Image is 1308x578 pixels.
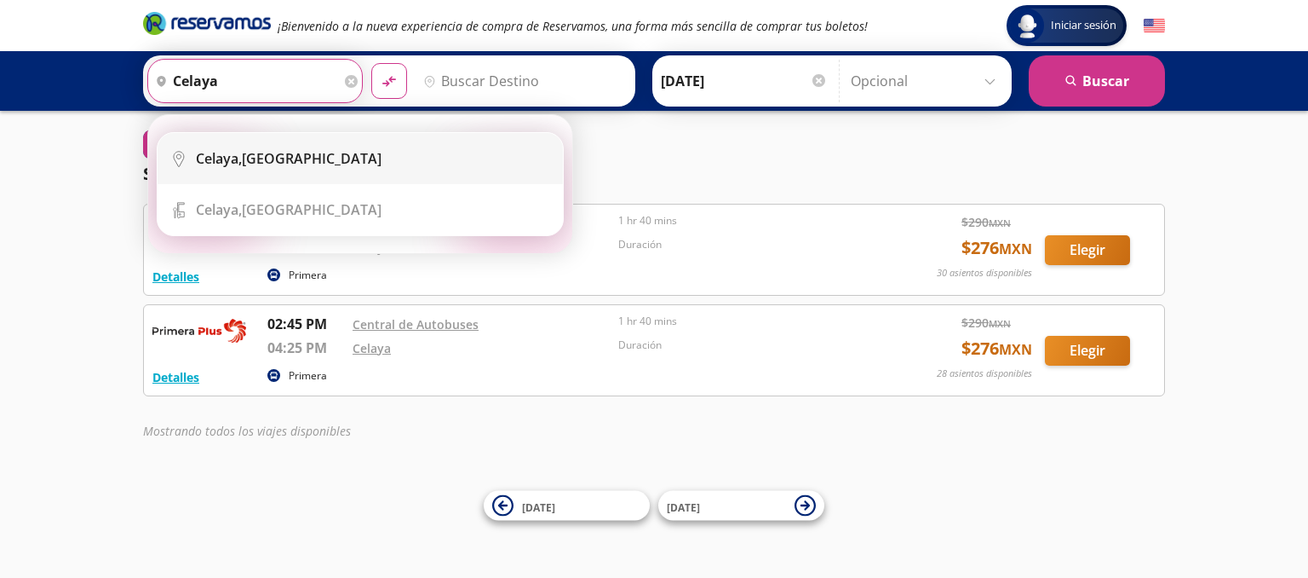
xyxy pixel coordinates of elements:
input: Buscar Origen [148,60,341,102]
button: [DATE] [484,491,650,521]
p: 1 hr 40 mins [618,314,875,329]
p: 1 hr 40 mins [618,213,875,228]
button: 0Filtros [143,130,221,159]
p: 04:25 PM [267,338,344,358]
a: Central de Autobuses [353,316,479,332]
input: Elegir Fecha [661,60,828,102]
b: Celaya, [196,200,242,219]
p: 02:45 PM [267,314,344,334]
p: 28 asientos disponibles [937,367,1032,381]
button: Buscar [1029,55,1165,107]
button: Detalles [152,268,199,286]
span: $ 276 [961,336,1032,361]
em: Mostrando todos los viajes disponibles [143,423,351,439]
a: Celaya [353,240,391,256]
span: Iniciar sesión [1044,17,1123,34]
p: Primera [289,368,327,384]
div: [GEOGRAPHIC_DATA] [196,200,381,219]
input: Opcional [851,60,1003,102]
a: Brand Logo [143,10,271,41]
i: Brand Logo [143,10,271,36]
span: [DATE] [667,500,700,514]
button: [DATE] [658,491,824,521]
input: Buscar Destino [416,60,626,102]
a: Celaya [353,340,391,356]
button: Detalles [152,368,199,386]
button: English [1144,15,1165,37]
em: ¡Bienvenido a la nueva experiencia de compra de Reservamos, una forma más sencilla de comprar tus... [278,18,868,34]
div: [GEOGRAPHIC_DATA] [196,149,381,168]
p: 30 asientos disponibles [937,266,1032,280]
small: MXN [989,317,1011,330]
button: Elegir [1045,235,1130,265]
small: MXN [999,240,1032,258]
p: Seleccionar horario de ida [143,161,362,187]
p: Duración [618,338,875,353]
span: $ 290 [961,314,1011,332]
p: Primera [289,268,327,283]
b: Celaya, [196,149,242,168]
img: RESERVAMOS [152,314,246,348]
p: Duración [618,237,875,252]
span: [DATE] [522,500,555,514]
small: MXN [989,217,1011,229]
span: $ 290 [961,213,1011,231]
small: MXN [999,340,1032,359]
span: $ 276 [961,235,1032,261]
button: Elegir [1045,336,1130,366]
